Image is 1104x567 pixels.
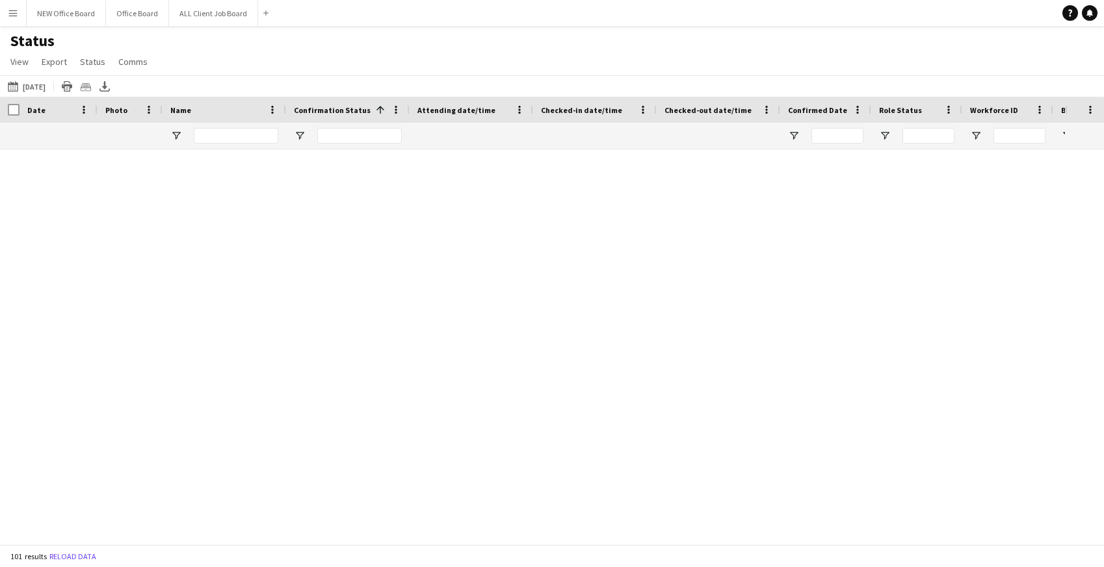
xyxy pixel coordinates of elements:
button: Open Filter Menu [970,130,982,142]
span: Confirmed Date [788,105,847,115]
input: Confirmation Status Filter Input [317,128,402,144]
button: Open Filter Menu [294,130,306,142]
span: Checked-in date/time [541,105,622,115]
span: Date [27,105,46,115]
button: ALL Client Job Board [169,1,258,26]
a: Status [75,53,111,70]
span: Comms [118,56,148,68]
button: Open Filter Menu [1061,130,1073,142]
span: Checked-out date/time [664,105,752,115]
a: Export [36,53,72,70]
app-action-btn: Print [59,79,75,94]
button: Reload data [47,549,99,564]
button: Open Filter Menu [879,130,891,142]
input: Role Status Filter Input [902,128,954,144]
span: Status [80,56,105,68]
span: Export [42,56,67,68]
span: View [10,56,29,68]
input: Workforce ID Filter Input [993,128,1045,144]
button: [DATE] [5,79,48,94]
span: Workforce ID [970,105,1018,115]
button: Open Filter Menu [170,130,182,142]
input: Confirmed Date Filter Input [811,128,863,144]
span: Confirmation Status [294,105,371,115]
app-action-btn: Crew files as ZIP [78,79,94,94]
a: View [5,53,34,70]
app-action-btn: Export XLSX [97,79,112,94]
span: Role Status [879,105,922,115]
span: Photo [105,105,127,115]
span: Name [170,105,191,115]
span: Attending date/time [417,105,495,115]
button: NEW Office Board [27,1,106,26]
span: Board [1061,105,1084,115]
button: Office Board [106,1,169,26]
button: Open Filter Menu [788,130,800,142]
input: Name Filter Input [194,128,278,144]
a: Comms [113,53,153,70]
